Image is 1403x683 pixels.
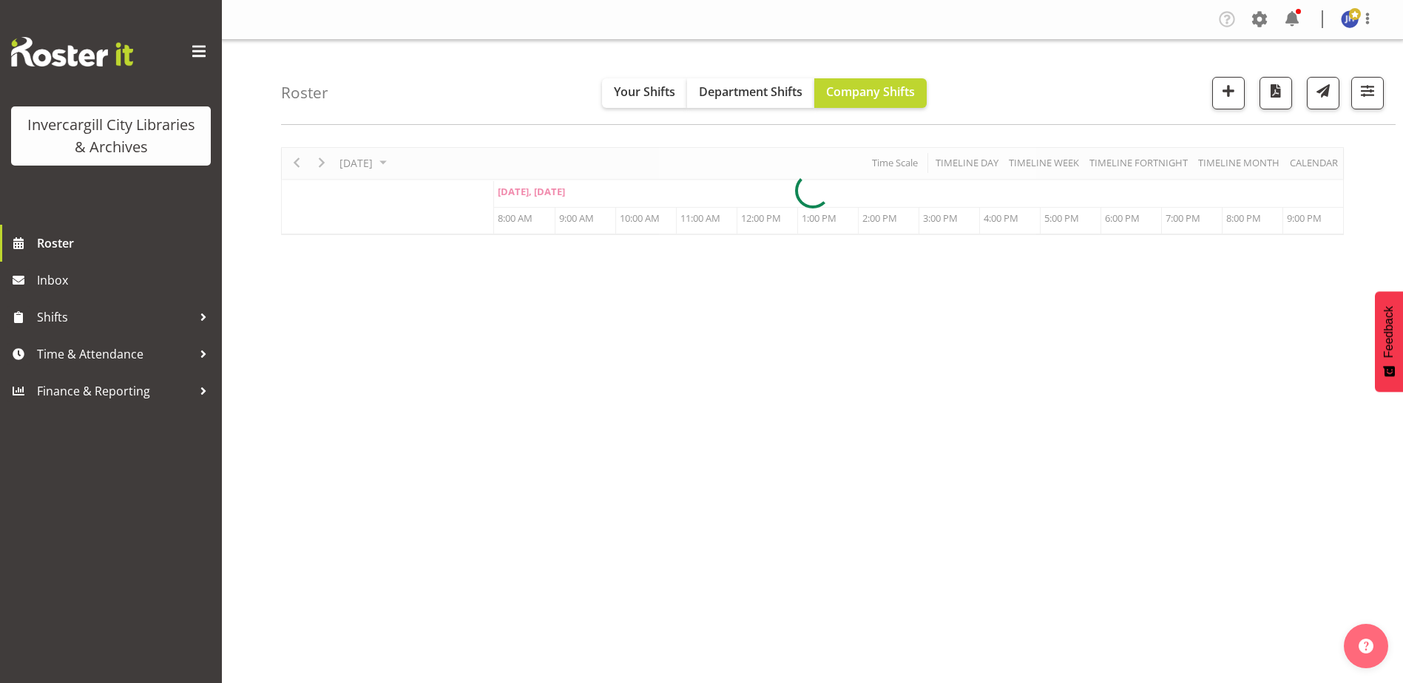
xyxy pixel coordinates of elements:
[37,380,192,402] span: Finance & Reporting
[1307,77,1339,109] button: Send a list of all shifts for the selected filtered period to all rostered employees.
[11,37,133,67] img: Rosterit website logo
[37,269,214,291] span: Inbox
[37,343,192,365] span: Time & Attendance
[814,78,927,108] button: Company Shifts
[602,78,687,108] button: Your Shifts
[1341,10,1359,28] img: jillian-hunter11667.jpg
[281,84,328,101] h4: Roster
[37,232,214,254] span: Roster
[1212,77,1245,109] button: Add a new shift
[1375,291,1403,392] button: Feedback - Show survey
[614,84,675,100] span: Your Shifts
[37,306,192,328] span: Shifts
[1359,639,1373,653] img: help-xxl-2.png
[1260,77,1292,109] button: Download a PDF of the roster for the current day
[26,114,196,158] div: Invercargill City Libraries & Archives
[1351,77,1384,109] button: Filter Shifts
[687,78,814,108] button: Department Shifts
[1382,306,1396,358] span: Feedback
[826,84,915,100] span: Company Shifts
[699,84,802,100] span: Department Shifts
